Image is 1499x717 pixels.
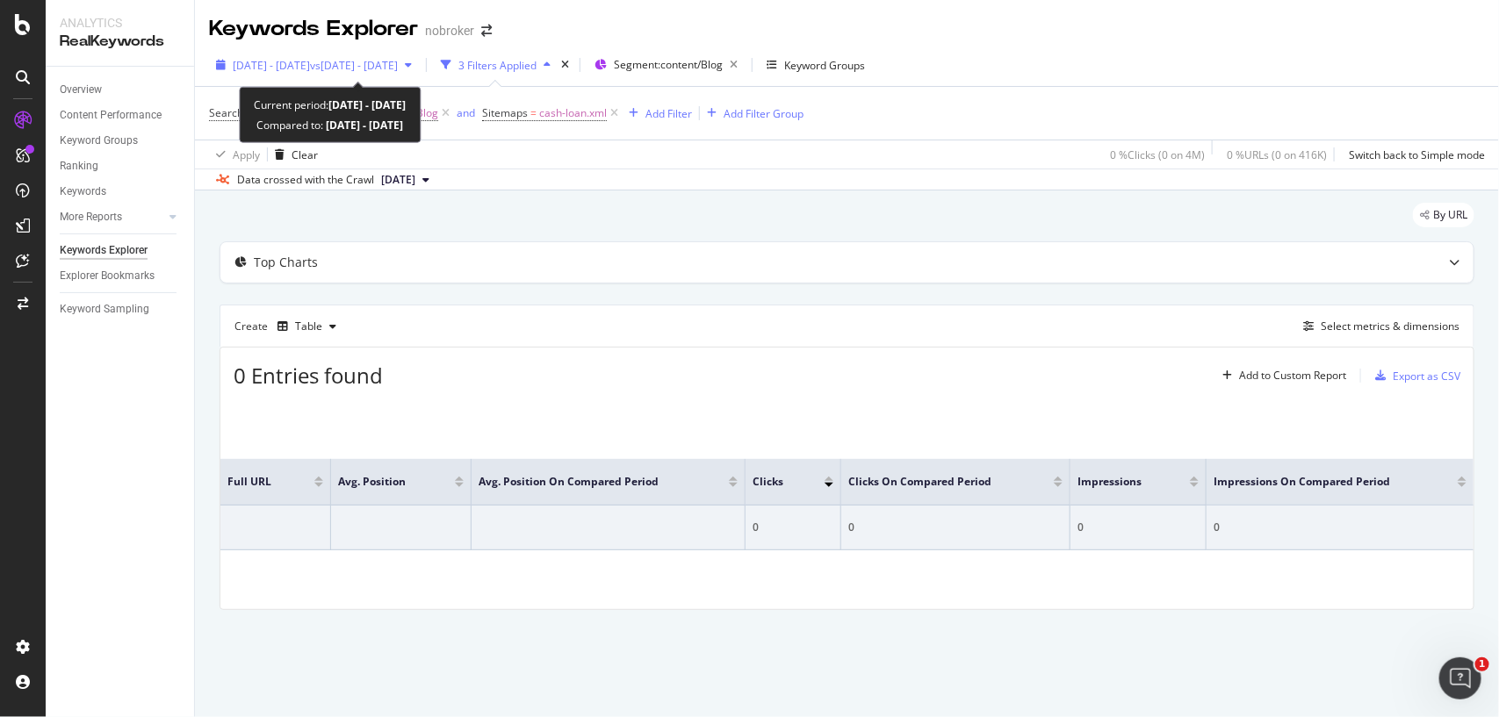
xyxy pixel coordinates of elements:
[60,106,162,125] div: Content Performance
[227,474,288,490] span: Full URL
[479,474,703,490] span: Avg. Position On Compared Period
[268,140,318,168] button: Clear
[614,57,723,72] span: Segment: content/Blog
[234,361,383,390] span: 0 Entries found
[60,300,149,319] div: Keyword Sampling
[60,241,148,260] div: Keywords Explorer
[558,56,573,74] div: times
[1475,657,1489,671] span: 1
[1215,362,1346,390] button: Add to Custom Report
[234,312,343,341] div: Create
[434,51,558,79] button: 3 Filters Applied
[60,267,182,285] a: Explorer Bookmarks
[60,132,138,150] div: Keyword Groups
[753,474,798,490] span: Clicks
[209,51,419,79] button: [DATE] - [DATE]vs[DATE] - [DATE]
[1368,362,1460,390] button: Export as CSV
[1321,319,1459,333] div: Select metrics & dimensions
[645,106,692,121] div: Add Filter
[209,105,270,120] span: Search Type
[60,32,180,52] div: RealKeywords
[60,300,182,319] a: Keyword Sampling
[587,51,745,79] button: Segment:content/Blog
[310,58,398,73] span: vs [DATE] - [DATE]
[209,140,260,168] button: Apply
[254,254,318,271] div: Top Charts
[1214,520,1467,535] div: 0
[481,25,492,37] div: arrow-right-arrow-left
[60,208,122,226] div: More Reports
[539,101,607,125] span: cash-loan.xml
[257,115,404,135] div: Compared to:
[60,81,182,99] a: Overview
[1227,147,1327,162] div: 0 % URLs ( 0 on 416K )
[270,312,343,341] button: Table
[60,106,182,125] a: Content Performance
[1439,657,1481,699] iframe: Intercom live chat
[60,132,182,150] a: Keyword Groups
[1239,370,1346,381] div: Add to Custom Report
[329,97,407,112] b: [DATE] - [DATE]
[292,147,318,162] div: Clear
[848,474,1027,490] span: Clicks On Compared Period
[255,95,407,115] div: Current period:
[60,267,155,285] div: Explorer Bookmarks
[60,157,98,176] div: Ranking
[324,118,404,133] b: [DATE] - [DATE]
[753,520,833,535] div: 0
[1296,316,1459,337] button: Select metrics & dimensions
[1433,210,1467,220] span: By URL
[724,106,804,121] div: Add Filter Group
[760,51,872,79] button: Keyword Groups
[233,58,310,73] span: [DATE] - [DATE]
[374,169,436,190] button: [DATE]
[381,172,415,188] span: 2023 Nov. 3rd
[848,520,1063,535] div: 0
[60,81,102,99] div: Overview
[1393,369,1460,384] div: Export as CSV
[1077,474,1164,490] span: Impressions
[233,147,260,162] div: Apply
[338,474,429,490] span: Avg. Position
[784,58,865,73] div: Keyword Groups
[482,105,528,120] span: Sitemaps
[1110,147,1205,162] div: 0 % Clicks ( 0 on 4M )
[209,14,418,44] div: Keywords Explorer
[1342,140,1485,168] button: Switch back to Simple mode
[60,157,182,176] a: Ranking
[622,103,692,124] button: Add Filter
[457,104,475,121] button: and
[425,22,474,39] div: nobroker
[237,172,374,188] div: Data crossed with the Crawl
[60,208,164,226] a: More Reports
[60,241,182,260] a: Keywords Explorer
[1077,520,1199,535] div: 0
[1214,474,1431,490] span: Impressions On Compared Period
[458,58,537,73] div: 3 Filters Applied
[457,105,475,120] div: and
[295,321,322,332] div: Table
[530,105,537,120] span: =
[60,183,106,201] div: Keywords
[1413,203,1474,227] div: legacy label
[1349,147,1485,162] div: Switch back to Simple mode
[60,14,180,32] div: Analytics
[60,183,182,201] a: Keywords
[700,103,804,124] button: Add Filter Group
